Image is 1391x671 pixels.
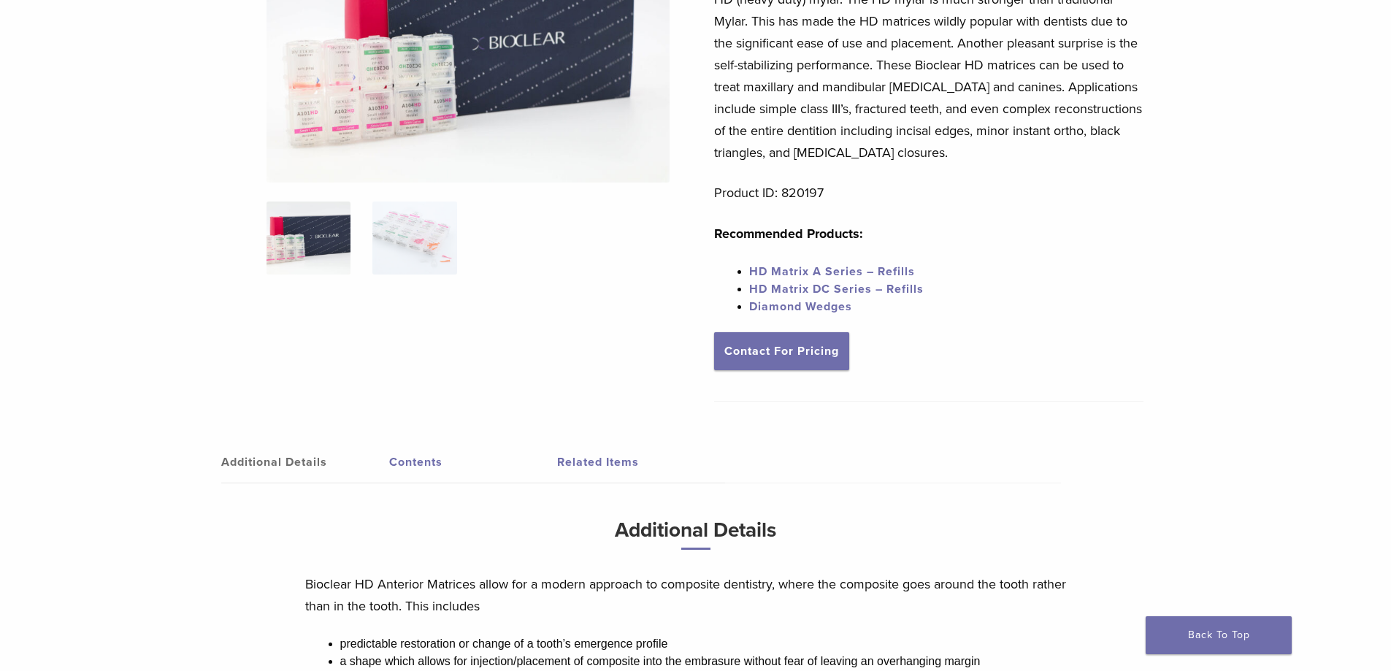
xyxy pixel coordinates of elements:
[340,653,1087,670] li: a shape which allows for injection/placement of composite into the embrasure without fear of leav...
[305,513,1087,561] h3: Additional Details
[714,332,849,370] a: Contact For Pricing
[557,442,725,483] a: Related Items
[267,202,350,275] img: IMG_8088-1-324x324.jpg
[749,264,915,279] a: HD Matrix A Series – Refills
[372,202,456,275] img: Complete HD Anterior Kit - Image 2
[340,635,1087,653] li: predictable restoration or change of a tooth’s emergence profile
[714,226,863,242] strong: Recommended Products:
[714,182,1143,204] p: Product ID: 820197
[305,573,1087,617] p: Bioclear HD Anterior Matrices allow for a modern approach to composite dentistry, where the compo...
[749,282,924,296] a: HD Matrix DC Series – Refills
[389,442,557,483] a: Contents
[1146,616,1292,654] a: Back To Top
[221,442,389,483] a: Additional Details
[749,299,852,314] a: Diamond Wedges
